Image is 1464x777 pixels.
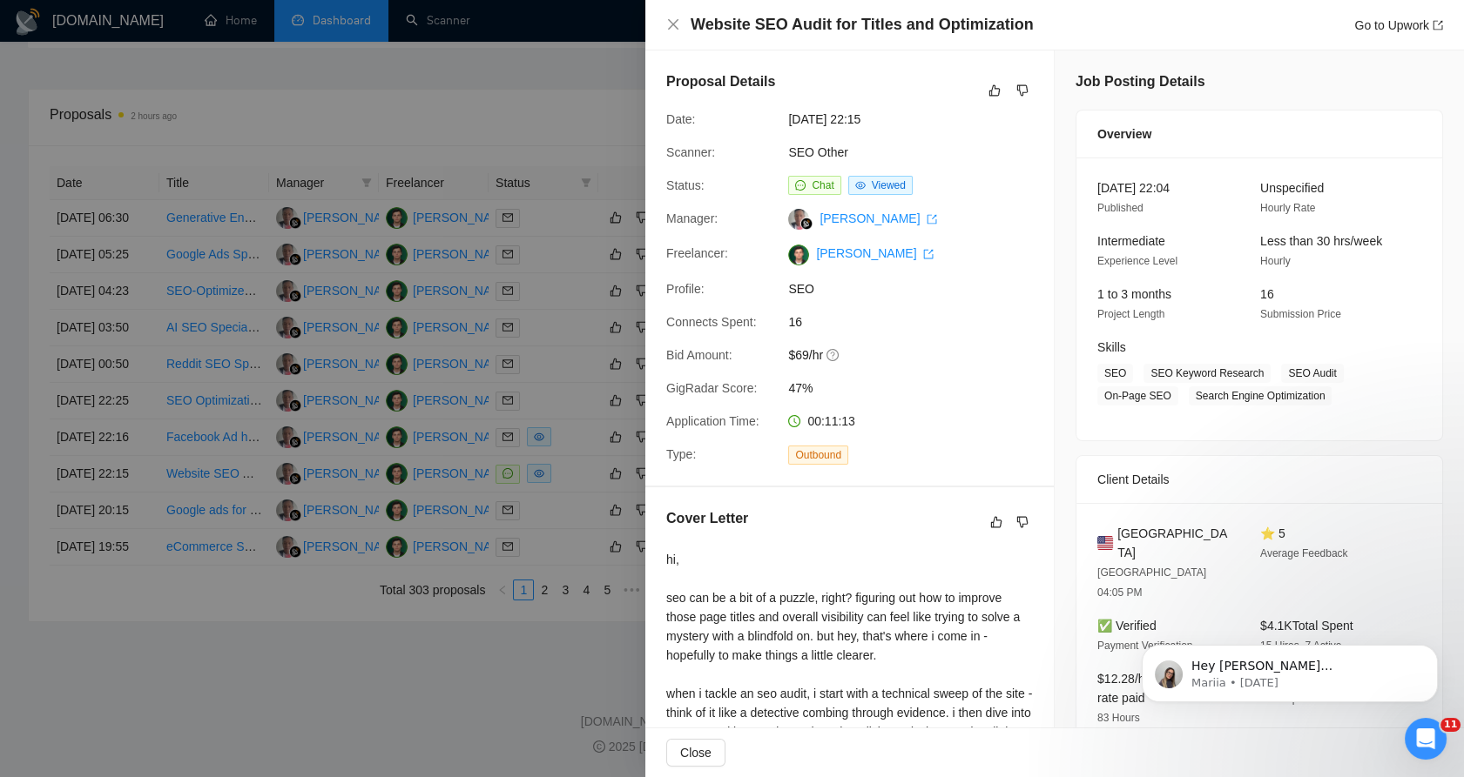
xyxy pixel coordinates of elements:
[1097,364,1133,383] span: SEO
[1097,234,1165,248] span: Intermediate
[1260,287,1274,301] span: 16
[666,17,680,31] span: close
[1097,712,1140,724] span: 83 Hours
[1260,547,1348,559] span: Average Feedback
[1260,234,1382,248] span: Less than 30 hrs/week
[666,211,718,225] span: Manager:
[820,211,937,225] a: [PERSON_NAME] export
[666,381,757,395] span: GigRadar Score:
[666,447,696,461] span: Type:
[666,178,705,192] span: Status:
[826,348,840,362] span: question-circle
[666,246,728,260] span: Freelancer:
[816,246,934,260] a: [PERSON_NAME] export
[1117,524,1232,562] span: [GEOGRAPHIC_DATA]
[1016,515,1029,529] span: dislike
[1097,202,1144,214] span: Published
[1189,386,1332,405] span: Search Engine Optimization
[666,508,748,529] h5: Cover Letter
[1433,20,1443,30] span: export
[1012,80,1033,101] button: dislike
[1097,287,1171,301] span: 1 to 3 months
[1097,386,1178,405] span: On-Page SEO
[666,348,732,362] span: Bid Amount:
[788,279,1049,298] span: SEO
[988,84,1001,97] span: like
[1076,71,1204,92] h5: Job Posting Details
[1097,181,1170,195] span: [DATE] 22:04
[691,14,1034,36] h4: Website SEO Audit for Titles and Optimization
[990,515,1002,529] span: like
[666,17,680,32] button: Close
[788,244,809,265] img: c1J0b20xq_WUghEqO4suMbKaEdImWO_urvD1eOw0NgdFI9-iYG9fJhcVYhS_sqYaLA
[927,214,937,224] span: export
[666,739,725,767] button: Close
[923,249,934,259] span: export
[1016,84,1029,97] span: dislike
[855,180,866,191] span: eye
[1116,608,1464,730] iframe: Intercom notifications message
[1097,619,1157,633] span: ✅ Verified
[680,743,712,762] span: Close
[788,312,1049,332] span: 16
[666,414,759,428] span: Application Time:
[788,145,847,159] a: SEO Other
[984,80,1005,101] button: like
[1405,718,1447,760] iframe: Intercom live chat
[788,345,1049,365] span: $69/hr
[1260,308,1341,320] span: Submission Price
[1260,181,1324,195] span: Unspecified
[812,179,833,191] span: Chat
[788,415,800,427] span: clock-circle
[872,179,906,191] span: Viewed
[1012,512,1033,533] button: dislike
[788,110,1049,129] span: [DATE] 22:15
[1097,456,1421,503] div: Client Details
[1097,566,1206,599] span: [GEOGRAPHIC_DATA] 04:05 PM
[1097,340,1126,354] span: Skills
[1097,308,1164,320] span: Project Length
[986,512,1007,533] button: like
[807,414,855,428] span: 00:11:13
[1440,718,1461,732] span: 11
[1260,202,1315,214] span: Hourly Rate
[666,145,715,159] span: Scanner:
[666,71,775,92] h5: Proposal Details
[1097,672,1209,705] span: $12.28/hr avg hourly rate paid
[1354,18,1443,32] a: Go to Upworkexport
[666,315,757,329] span: Connects Spent:
[666,282,705,296] span: Profile:
[1260,526,1285,540] span: ⭐ 5
[788,378,1049,398] span: 47%
[1097,640,1192,652] span: Payment Verification
[788,445,848,465] span: Outbound
[1097,255,1177,267] span: Experience Level
[1281,364,1343,383] span: SEO Audit
[1097,533,1113,553] img: 🇺🇸
[1144,364,1271,383] span: SEO Keyword Research
[1260,255,1291,267] span: Hourly
[800,218,813,230] img: gigradar-bm.png
[1097,124,1151,144] span: Overview
[666,112,695,126] span: Date:
[795,180,806,191] span: message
